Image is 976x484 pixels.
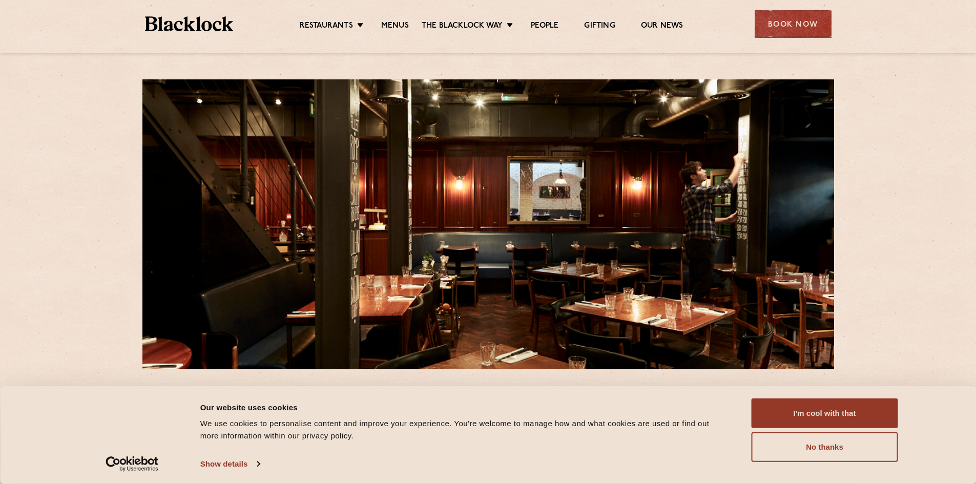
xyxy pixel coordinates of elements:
button: I'm cool with that [752,398,898,428]
div: Book Now [755,10,832,38]
div: We use cookies to personalise content and improve your experience. You're welcome to manage how a... [200,417,729,442]
a: People [531,21,558,32]
a: Gifting [584,21,615,32]
a: Restaurants [300,21,353,32]
button: No thanks [752,432,898,462]
div: Our website uses cookies [200,401,729,413]
img: BL_Textured_Logo-footer-cropped.svg [145,16,234,31]
a: The Blacklock Way [422,21,503,32]
a: Menus [381,21,409,32]
a: Usercentrics Cookiebot - opens in a new window [87,456,177,472]
a: Show details [200,456,260,472]
a: Our News [641,21,683,32]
